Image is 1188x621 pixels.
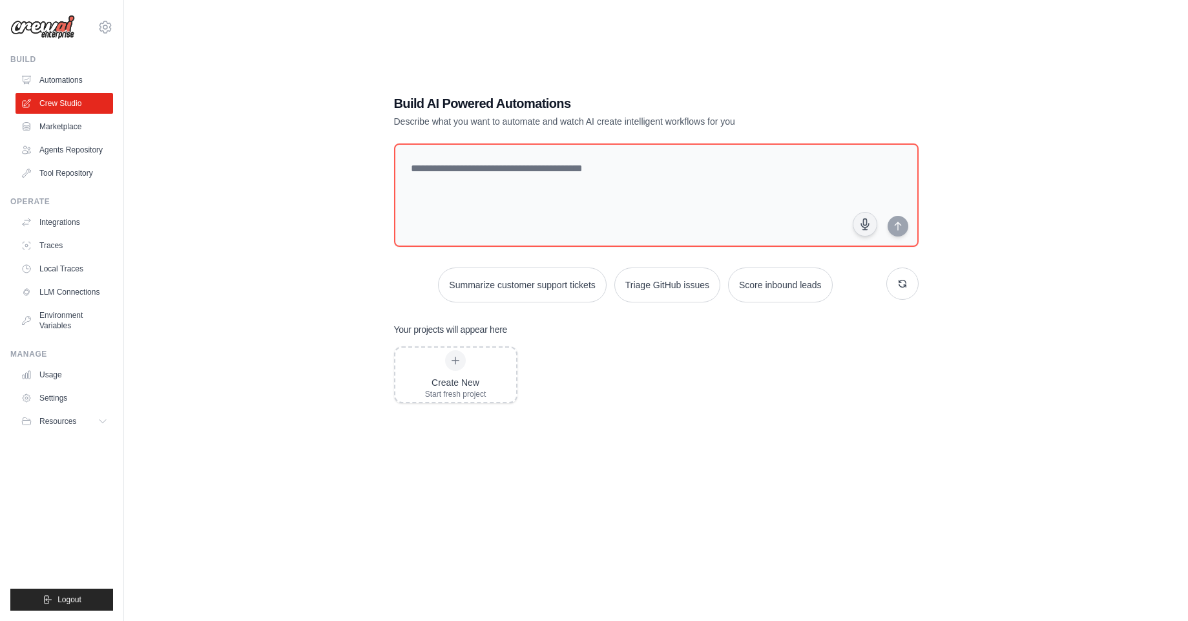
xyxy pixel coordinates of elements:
div: Start fresh project [425,389,486,399]
a: Crew Studio [16,93,113,114]
img: Logo [10,15,75,39]
a: LLM Connections [16,282,113,302]
button: Score inbound leads [728,268,833,302]
a: Agents Repository [16,140,113,160]
a: Traces [16,235,113,256]
button: Click to speak your automation idea [853,212,877,237]
h1: Build AI Powered Automations [394,94,828,112]
a: Settings [16,388,113,408]
button: Get new suggestions [886,268,919,300]
a: Marketplace [16,116,113,137]
button: Logout [10,589,113,611]
div: Create New [425,376,486,389]
a: Integrations [16,212,113,233]
button: Triage GitHub issues [614,268,720,302]
span: Logout [57,595,81,605]
div: Build [10,54,113,65]
div: Operate [10,196,113,207]
div: Manage [10,349,113,359]
a: Tool Repository [16,163,113,184]
a: Environment Variables [16,305,113,336]
h3: Your projects will appear here [394,323,508,336]
a: Local Traces [16,258,113,279]
p: Describe what you want to automate and watch AI create intelligent workflows for you [394,115,828,128]
a: Usage [16,364,113,385]
button: Resources [16,411,113,432]
span: Resources [39,416,76,426]
button: Summarize customer support tickets [438,268,606,302]
a: Automations [16,70,113,90]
